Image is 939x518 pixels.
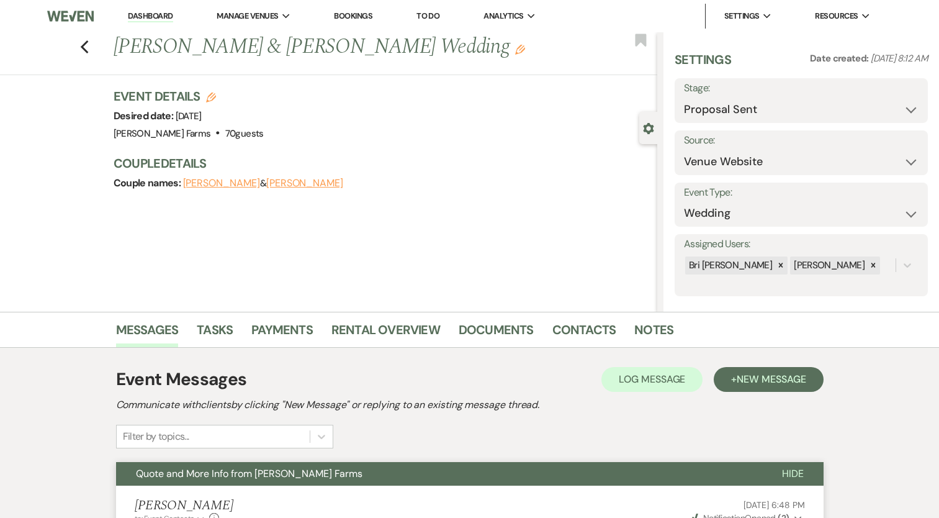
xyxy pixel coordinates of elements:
[217,10,278,22] span: Manage Venues
[871,52,928,65] span: [DATE] 8:12 AM
[334,11,372,21] a: Bookings
[114,109,176,122] span: Desired date:
[790,257,866,275] div: [PERSON_NAME]
[619,373,685,386] span: Log Message
[684,235,919,253] label: Assigned Users:
[114,88,264,105] h3: Event Details
[183,178,260,188] button: [PERSON_NAME]
[684,184,919,202] label: Event Type:
[762,462,824,486] button: Hide
[331,320,440,347] a: Rental Overview
[782,467,804,480] span: Hide
[114,155,645,172] h3: Couple Details
[416,11,439,21] a: To Do
[815,10,858,22] span: Resources
[459,320,534,347] a: Documents
[176,110,202,122] span: [DATE]
[601,367,703,392] button: Log Message
[737,373,806,386] span: New Message
[684,80,919,98] label: Stage:
[114,176,183,189] span: Couple names:
[123,429,189,444] div: Filter by topics...
[116,462,762,486] button: Quote and More Info from [PERSON_NAME] Farms
[684,132,919,150] label: Source:
[114,127,211,140] span: [PERSON_NAME] Farms
[128,11,173,22] a: Dashboard
[744,499,804,511] span: [DATE] 6:48 PM
[515,43,525,55] button: Edit
[685,257,774,275] div: Bri [PERSON_NAME]
[634,320,673,347] a: Notes
[116,398,824,412] h2: Communicate with clients by clicking "New Message" or replying to an existing message thread.
[552,320,616,347] a: Contacts
[135,498,233,514] h5: [PERSON_NAME]
[483,10,523,22] span: Analytics
[225,127,264,140] span: 70 guests
[114,32,544,62] h1: [PERSON_NAME] & [PERSON_NAME] Wedding
[643,122,654,134] button: Close lead details
[116,366,247,393] h1: Event Messages
[266,178,343,188] button: [PERSON_NAME]
[714,367,823,392] button: +New Message
[251,320,313,347] a: Payments
[183,177,343,189] span: &
[116,320,179,347] a: Messages
[810,52,871,65] span: Date created:
[675,51,731,78] h3: Settings
[47,3,94,29] img: Weven Logo
[724,10,760,22] span: Settings
[197,320,233,347] a: Tasks
[136,467,362,480] span: Quote and More Info from [PERSON_NAME] Farms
